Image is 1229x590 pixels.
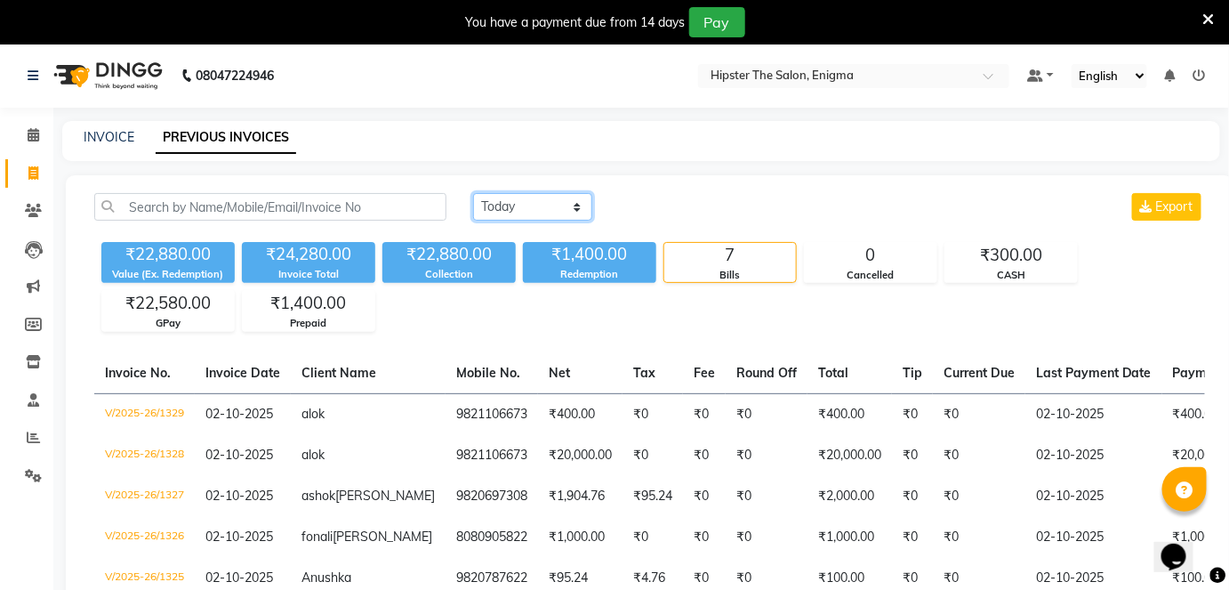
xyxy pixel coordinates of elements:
[205,365,280,381] span: Invoice Date
[549,365,570,381] span: Net
[633,365,655,381] span: Tax
[933,435,1025,476] td: ₹0
[944,365,1015,381] span: Current Due
[242,267,375,282] div: Invoice Total
[1132,193,1201,221] button: Export
[538,393,623,435] td: ₹400.00
[805,243,936,268] div: 0
[301,529,333,545] span: fonali
[538,517,623,558] td: ₹1,000.00
[94,393,195,435] td: V/2025-26/1329
[933,517,1025,558] td: ₹0
[664,268,796,283] div: Bills
[382,267,516,282] div: Collection
[301,570,351,586] span: Anushka
[623,517,683,558] td: ₹0
[726,517,807,558] td: ₹0
[933,476,1025,517] td: ₹0
[892,435,933,476] td: ₹0
[101,267,235,282] div: Value (Ex. Redemption)
[933,393,1025,435] td: ₹0
[807,393,892,435] td: ₹400.00
[1025,393,1162,435] td: 02-10-2025
[523,242,656,267] div: ₹1,400.00
[683,517,726,558] td: ₹0
[538,476,623,517] td: ₹1,904.76
[892,393,933,435] td: ₹0
[945,268,1077,283] div: CASH
[242,242,375,267] div: ₹24,280.00
[196,51,274,101] b: 08047224946
[333,529,432,545] span: [PERSON_NAME]
[1025,435,1162,476] td: 02-10-2025
[382,242,516,267] div: ₹22,880.00
[456,365,520,381] span: Mobile No.
[94,435,195,476] td: V/2025-26/1328
[523,267,656,282] div: Redemption
[301,365,376,381] span: Client Name
[156,122,296,154] a: PREVIOUS INVOICES
[623,435,683,476] td: ₹0
[466,13,686,32] div: You have a payment due from 14 days
[807,435,892,476] td: ₹20,000.00
[726,393,807,435] td: ₹0
[102,291,234,316] div: ₹22,580.00
[807,476,892,517] td: ₹2,000.00
[689,7,745,37] button: Pay
[726,435,807,476] td: ₹0
[1025,517,1162,558] td: 02-10-2025
[1036,365,1152,381] span: Last Payment Date
[807,517,892,558] td: ₹1,000.00
[446,393,538,435] td: 9821106673
[243,291,374,316] div: ₹1,400.00
[1154,519,1211,572] iframe: chat widget
[94,193,446,221] input: Search by Name/Mobile/Email/Invoice No
[683,476,726,517] td: ₹0
[945,243,1077,268] div: ₹300.00
[101,242,235,267] div: ₹22,880.00
[446,435,538,476] td: 9821106673
[301,447,325,463] span: alok
[818,365,848,381] span: Total
[301,488,335,504] span: ashok
[736,365,797,381] span: Round Off
[205,447,273,463] span: 02-10-2025
[623,476,683,517] td: ₹95.24
[623,393,683,435] td: ₹0
[446,517,538,558] td: 8080905822
[243,316,374,331] div: Prepaid
[892,476,933,517] td: ₹0
[301,406,325,422] span: alok
[45,51,167,101] img: logo
[726,476,807,517] td: ₹0
[683,393,726,435] td: ₹0
[1025,476,1162,517] td: 02-10-2025
[664,243,796,268] div: 7
[205,406,273,422] span: 02-10-2025
[205,570,273,586] span: 02-10-2025
[84,129,134,145] a: INVOICE
[102,316,234,331] div: GPay
[1156,198,1193,214] span: Export
[805,268,936,283] div: Cancelled
[335,488,435,504] span: [PERSON_NAME]
[205,529,273,545] span: 02-10-2025
[446,476,538,517] td: 9820697308
[903,365,922,381] span: Tip
[105,365,171,381] span: Invoice No.
[94,476,195,517] td: V/2025-26/1327
[694,365,715,381] span: Fee
[892,517,933,558] td: ₹0
[538,435,623,476] td: ₹20,000.00
[205,488,273,504] span: 02-10-2025
[94,517,195,558] td: V/2025-26/1326
[683,435,726,476] td: ₹0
